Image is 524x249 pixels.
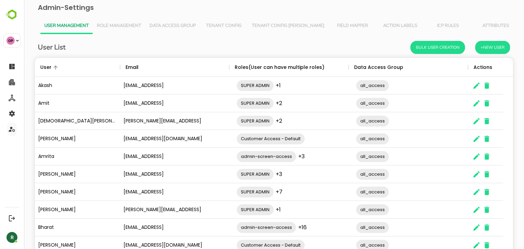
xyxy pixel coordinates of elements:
span: +2 [252,117,258,125]
span: Customer Access - Default [213,135,281,143]
span: Field Mapper [309,23,348,29]
div: [PERSON_NAME] [11,130,96,148]
div: [PERSON_NAME][EMAIL_ADDRESS] [96,112,205,130]
span: +1 [252,206,257,214]
span: admin-screen-access [213,152,272,160]
div: Amrita [11,148,96,165]
div: Akash [11,77,96,94]
div: [PERSON_NAME] [11,165,96,183]
span: Tenant Config [180,23,220,29]
span: +1 [252,82,257,89]
span: +3 [274,152,281,160]
button: Logout [7,214,16,223]
div: Bharat [11,219,96,236]
div: Email [102,58,115,77]
span: all_access [332,170,365,178]
div: [EMAIL_ADDRESS] [96,94,205,112]
span: all_access [332,223,365,231]
div: [DEMOGRAPHIC_DATA][PERSON_NAME][DEMOGRAPHIC_DATA] [11,112,96,130]
span: SUPER ADMIN [213,206,250,214]
span: all_access [332,117,365,125]
span: Role Management [73,23,117,29]
span: +16 [274,223,283,231]
span: Data Access Group [126,23,172,29]
span: SUPER ADMIN [213,117,250,125]
span: all_access [332,241,365,249]
div: [PERSON_NAME] [11,183,96,201]
h6: User List [14,42,42,53]
span: +3 [252,170,258,178]
span: admin-screen-access [213,223,272,231]
div: OP [6,36,15,45]
img: BambooboxLogoMark.f1c84d78b4c51b1a7b5f700c9845e183.svg [3,8,21,21]
div: Actions [450,58,468,77]
span: SUPER ADMIN [213,99,250,107]
button: Bulk User Creation [387,41,441,54]
div: [PERSON_NAME] [11,201,96,219]
span: ICP Rules [404,23,444,29]
span: Attributes [452,23,492,29]
div: [EMAIL_ADDRESS][DOMAIN_NAME] [96,130,205,148]
span: +7 [252,188,259,196]
div: [PERSON_NAME][EMAIL_ADDRESS] [96,201,205,219]
div: User [16,58,28,77]
div: [EMAIL_ADDRESS] [96,165,205,183]
div: Amit [11,94,96,112]
div: [EMAIL_ADDRESS] [96,148,205,165]
span: all_access [332,135,365,143]
span: Customer Access - Default [213,241,281,249]
span: SUPER ADMIN [213,188,250,196]
div: R [6,232,17,243]
span: Action Labels [356,23,396,29]
div: Roles(User can have multiple roles) [211,58,301,77]
button: +New User [451,41,486,54]
span: Tenant Config [PERSON_NAME] [228,23,301,29]
span: User Management [20,23,65,29]
span: all_access [332,188,365,196]
span: all_access [332,82,365,89]
div: [EMAIL_ADDRESS] [96,219,205,236]
div: Vertical tabs example [16,18,484,34]
span: all_access [332,99,365,107]
div: [EMAIL_ADDRESS] [96,183,205,201]
button: Sort [115,63,123,72]
button: Sort [28,63,36,72]
span: +2 [252,99,258,107]
span: SUPER ADMIN [213,82,250,89]
div: Data Access Group [330,58,379,77]
div: [EMAIL_ADDRESS] [96,77,205,94]
span: all_access [332,152,365,160]
span: all_access [332,206,365,214]
span: SUPER ADMIN [213,170,250,178]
